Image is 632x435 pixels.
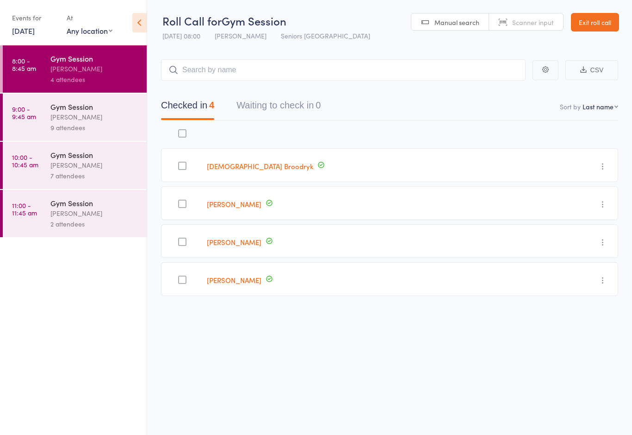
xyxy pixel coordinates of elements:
[3,94,147,141] a: 9:00 -9:45 amGym Session[PERSON_NAME]9 attendees
[50,160,139,170] div: [PERSON_NAME]
[222,13,286,28] span: Gym Session
[50,101,139,112] div: Gym Session
[67,25,112,36] div: Any location
[50,170,139,181] div: 7 attendees
[12,202,37,216] time: 11:00 - 11:45 am
[67,10,112,25] div: At
[207,275,261,285] a: [PERSON_NAME]
[207,237,261,247] a: [PERSON_NAME]
[50,53,139,63] div: Gym Session
[162,13,222,28] span: Roll Call for
[161,95,214,120] button: Checked in4
[50,219,139,229] div: 2 attendees
[582,102,613,111] div: Last name
[512,18,554,27] span: Scanner input
[281,31,370,40] span: Seniors [GEOGRAPHIC_DATA]
[3,190,147,237] a: 11:00 -11:45 amGym Session[PERSON_NAME]2 attendees
[215,31,266,40] span: [PERSON_NAME]
[50,63,139,74] div: [PERSON_NAME]
[50,198,139,208] div: Gym Session
[565,60,618,80] button: CSV
[236,95,321,120] button: Waiting to check in0
[50,208,139,219] div: [PERSON_NAME]
[12,105,36,120] time: 9:00 - 9:45 am
[50,122,139,133] div: 9 attendees
[560,102,581,111] label: Sort by
[209,100,214,110] div: 4
[434,18,479,27] span: Manual search
[50,74,139,85] div: 4 attendees
[3,45,147,93] a: 8:00 -8:45 amGym Session[PERSON_NAME]4 attendees
[50,112,139,122] div: [PERSON_NAME]
[162,31,200,40] span: [DATE] 08:00
[50,150,139,160] div: Gym Session
[207,199,261,209] a: [PERSON_NAME]
[316,100,321,110] div: 0
[3,142,147,189] a: 10:00 -10:45 amGym Session[PERSON_NAME]7 attendees
[571,13,619,32] a: Exit roll call
[12,153,38,168] time: 10:00 - 10:45 am
[12,57,36,72] time: 8:00 - 8:45 am
[12,25,35,36] a: [DATE]
[207,161,313,171] a: [DEMOGRAPHIC_DATA] Broodryk
[161,59,526,81] input: Search by name
[12,10,57,25] div: Events for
